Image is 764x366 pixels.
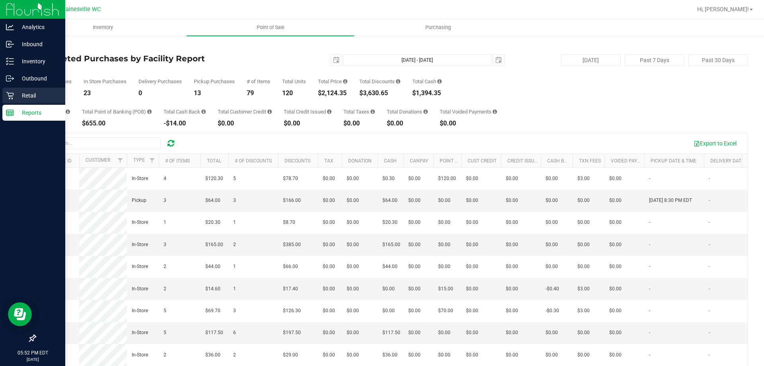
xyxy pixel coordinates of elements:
[207,158,221,164] a: Total
[546,219,558,226] span: $0.00
[14,22,62,32] p: Analytics
[147,109,152,114] i: Sum of the successful, non-voided point-of-banking payment transactions, both via payment termina...
[506,351,518,359] span: $0.00
[546,241,558,249] span: $0.00
[387,120,428,127] div: $0.00
[709,351,710,359] span: -
[506,219,518,226] span: $0.00
[132,219,148,226] span: In-Store
[625,54,684,66] button: Past 7 Days
[506,307,518,315] span: $0.00
[247,90,270,96] div: 79
[396,79,400,84] i: Sum of the discount values applied to the all purchases in the date range.
[132,329,148,337] span: In-Store
[164,109,206,114] div: Total Cash Back
[506,175,518,182] span: $0.00
[412,79,442,84] div: Total Cash
[440,120,497,127] div: $0.00
[611,158,650,164] a: Voided Payment
[354,19,522,36] a: Purchasing
[8,302,32,326] iframe: Resource center
[6,92,14,100] inline-svg: Retail
[709,329,710,337] span: -
[233,197,236,204] span: 3
[133,157,145,163] a: Type
[412,90,442,96] div: $1,394.35
[164,219,166,226] span: 1
[423,109,428,114] i: Sum of all round-up-to-next-dollar total price adjustments for all purchases in the date range.
[466,241,478,249] span: $0.00
[649,175,650,182] span: -
[466,263,478,270] span: $0.00
[132,241,148,249] span: In-Store
[466,285,478,293] span: $0.00
[709,175,710,182] span: -
[318,90,347,96] div: $2,124.35
[546,351,558,359] span: $0.00
[164,197,166,204] span: 3
[146,154,159,167] a: Filter
[709,197,710,204] span: -
[577,197,590,204] span: $0.00
[187,19,354,36] a: Point of Sale
[164,285,166,293] span: 2
[283,307,301,315] span: $126.30
[323,197,335,204] span: $0.00
[438,351,450,359] span: $0.00
[466,307,478,315] span: $0.00
[218,109,272,114] div: Total Customer Credit
[205,241,223,249] span: $165.00
[609,351,622,359] span: $0.00
[205,285,220,293] span: $14.60
[649,197,692,204] span: [DATE] 8:30 PM EDT
[561,54,621,66] button: [DATE]
[438,263,450,270] span: $0.00
[132,175,148,182] span: In-Store
[331,55,342,66] span: select
[438,307,453,315] span: $70.00
[709,285,710,293] span: -
[466,219,478,226] span: $0.00
[466,329,478,337] span: $0.00
[285,158,310,164] a: Discounts
[384,158,397,164] a: Cash
[205,219,220,226] span: $20.30
[323,329,335,337] span: $0.00
[284,120,331,127] div: $0.00
[347,285,359,293] span: $0.00
[347,175,359,182] span: $0.00
[577,329,590,337] span: $0.00
[14,39,62,49] p: Inbound
[218,120,272,127] div: $0.00
[324,158,333,164] a: Tax
[347,307,359,315] span: $0.00
[283,241,301,249] span: $385.00
[649,241,650,249] span: -
[205,197,220,204] span: $64.00
[283,329,301,337] span: $197.50
[468,158,497,164] a: Cust Credit
[323,241,335,249] span: $0.00
[194,90,235,96] div: 13
[4,356,62,362] p: [DATE]
[577,263,590,270] span: $0.00
[282,90,306,96] div: 120
[710,158,744,164] a: Delivery Date
[14,74,62,83] p: Outbound
[382,351,398,359] span: $36.00
[347,263,359,270] span: $0.00
[82,109,152,114] div: Total Point of Banking (POB)
[283,263,298,270] span: $66.00
[688,54,748,66] button: Past 30 Days
[318,79,347,84] div: Total Price
[466,175,478,182] span: $0.00
[235,158,272,164] a: # of Discounts
[194,79,235,84] div: Pickup Purchases
[283,175,298,182] span: $78.70
[132,263,148,270] span: In-Store
[609,263,622,270] span: $0.00
[347,351,359,359] span: $0.00
[466,197,478,204] span: $0.00
[347,197,359,204] span: $0.00
[688,137,742,150] button: Export to Excel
